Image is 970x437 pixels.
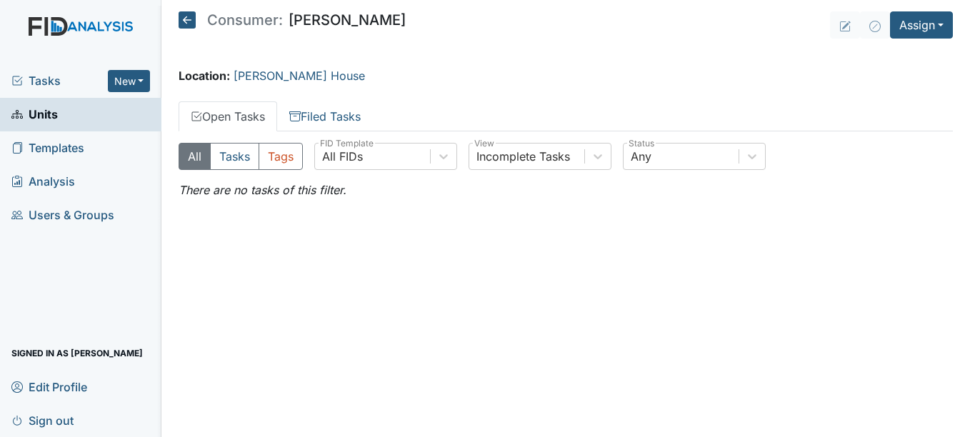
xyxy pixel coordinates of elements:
span: Templates [11,137,84,159]
h5: [PERSON_NAME] [179,11,406,29]
span: Sign out [11,409,74,431]
span: Analysis [11,171,75,193]
span: Units [11,104,58,126]
button: New [108,70,151,92]
div: Any [631,148,651,165]
a: Open Tasks [179,101,277,131]
span: Users & Groups [11,204,114,226]
span: Signed in as [PERSON_NAME] [11,342,143,364]
a: [PERSON_NAME] House [234,69,365,83]
a: Filed Tasks [277,101,373,131]
button: Tasks [210,143,259,170]
a: Tasks [11,72,108,89]
span: Edit Profile [11,376,87,398]
button: Tags [259,143,303,170]
em: There are no tasks of this filter. [179,183,346,197]
div: Open Tasks [179,143,953,199]
div: Type filter [179,143,303,170]
span: Consumer: [207,13,283,27]
div: All FIDs [322,148,363,165]
div: Incomplete Tasks [476,148,570,165]
button: Assign [890,11,953,39]
button: All [179,143,211,170]
strong: Location: [179,69,230,83]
